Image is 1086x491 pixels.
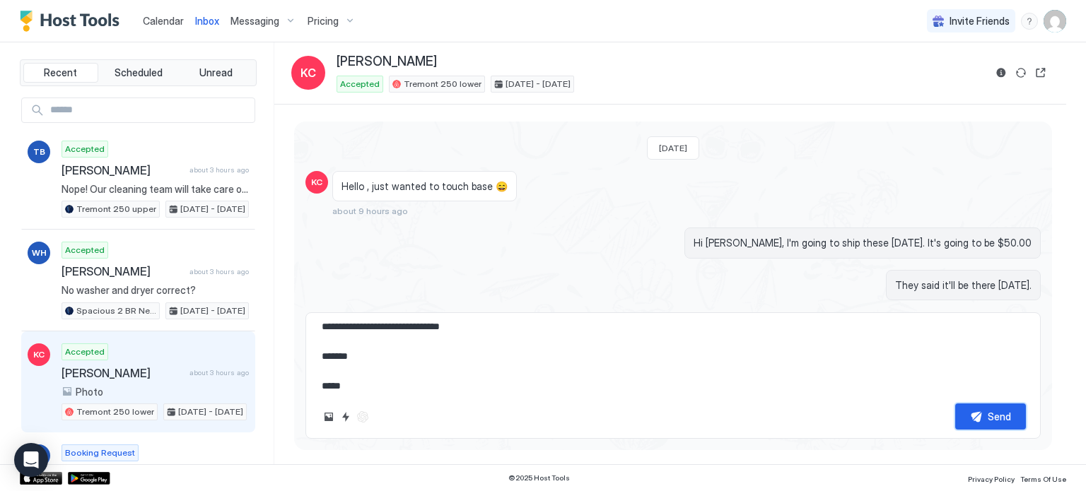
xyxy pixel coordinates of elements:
span: Unread [199,66,233,79]
span: KC [33,348,45,361]
span: KC [311,176,322,189]
span: They said it'll be there [DATE]. [895,279,1032,292]
span: Booking Request [65,446,135,459]
a: App Store [20,472,62,485]
button: Recent [23,63,98,83]
span: © 2025 Host Tools [508,473,570,483]
a: Inbox [195,13,219,28]
span: Pricing [308,15,339,28]
span: Accepted [65,143,105,155]
span: Tremont 250 lower [76,406,154,418]
span: [PERSON_NAME] [62,366,184,380]
div: User profile [1044,10,1066,32]
span: Tremont 250 upper [76,203,156,215]
span: Invite Friends [950,15,1010,28]
span: Nope! Our cleaning team will take care of that. [62,183,249,196]
a: Google Play Store [68,472,110,485]
span: about 3 hours ago [189,368,249,377]
span: [DATE] - [DATE] [178,406,243,418]
button: Open reservation [1032,64,1049,81]
div: Send [988,409,1011,424]
div: menu [1021,13,1038,30]
span: [DATE] [659,143,687,153]
span: WH [32,247,47,259]
button: Quick reply [337,408,354,425]
button: Reservation information [993,64,1010,81]
a: Privacy Policy [968,471,1015,485]
span: Photo [76,386,103,398]
button: Sync reservation [1012,64,1029,81]
span: Messaging [230,15,279,28]
input: Input Field [45,98,255,122]
span: Tremont 250 lower [404,78,481,90]
a: Calendar [143,13,184,28]
button: Upload image [320,408,337,425]
span: Hi [PERSON_NAME], I'm going to ship these [DATE]. It's going to be $50.00 [694,237,1032,249]
a: Host Tools Logo [20,11,126,32]
span: [PERSON_NAME] [337,54,437,70]
span: No washer and dryer correct? [62,284,249,297]
span: Hello , just wanted to touch base 😄 [341,180,508,193]
span: Privacy Policy [968,475,1015,483]
span: [DATE] - [DATE] [506,78,571,90]
span: Accepted [65,244,105,256]
span: about 3 hours ago [189,165,249,174]
span: Calendar [143,15,184,27]
span: Terms Of Use [1020,475,1066,483]
span: Inbox [195,15,219,27]
span: KC [300,64,316,81]
a: Terms Of Use [1020,471,1066,485]
span: about 9 hours ago [332,206,408,216]
span: [DATE] - [DATE] [180,304,245,317]
span: Recent [44,66,77,79]
div: tab-group [20,59,257,86]
span: Accepted [340,78,380,90]
span: [DATE] - [DATE] [180,203,245,215]
button: Scheduled [101,63,176,83]
button: Unread [178,63,253,83]
span: TB [33,146,45,158]
span: [PERSON_NAME] [62,264,184,278]
span: Accepted [65,345,105,358]
span: about 3 hours ago [189,267,249,276]
span: [PERSON_NAME] [62,163,184,177]
span: Spacious 2 BR Near [GEOGRAPHIC_DATA]/[GEOGRAPHIC_DATA] [76,304,156,317]
button: Send [955,403,1026,430]
div: Open Intercom Messenger [14,443,48,477]
span: Scheduled [115,66,163,79]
